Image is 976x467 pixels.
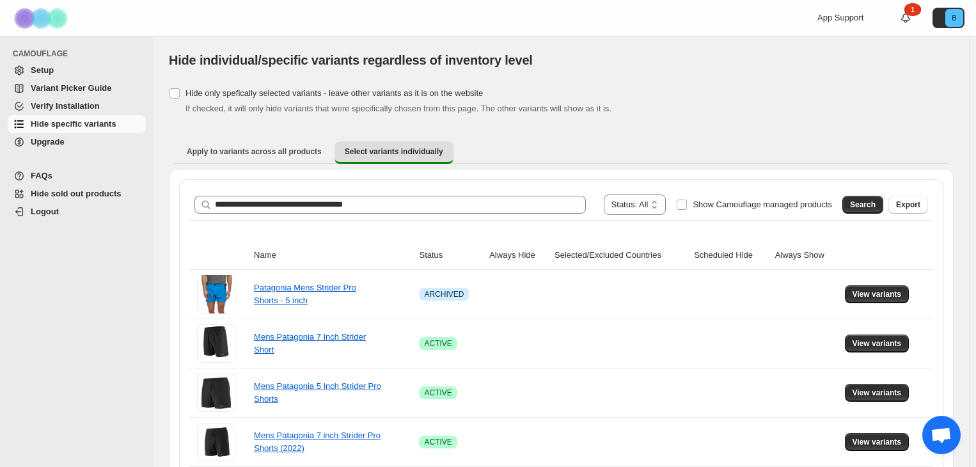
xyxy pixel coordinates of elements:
span: Apply to variants across all products [187,146,322,157]
span: Avatar with initials B [945,9,963,27]
a: Verify Installation [8,97,146,115]
span: App Support [817,13,863,22]
a: Upgrade [8,133,146,151]
span: Search [850,200,876,210]
span: Logout [31,207,59,216]
span: Upgrade [31,137,65,146]
button: Avatar with initials B [933,8,964,28]
span: Select variants individually [345,146,443,157]
a: Mens Patagonia 5 Inch Strider Pro Shorts [254,381,381,404]
span: Hide only spefically selected variants - leave other variants as it is on the website [185,88,483,98]
span: View variants [853,289,902,299]
a: Variant Picker Guide [8,79,146,97]
img: Mens Patagonia 5 Inch Strider Pro Shorts [197,374,235,412]
div: Open chat [922,416,961,454]
button: Export [888,196,928,214]
th: Name [250,241,415,270]
a: Patagonia Mens Strider Pro Shorts - 5 inch [254,283,356,305]
th: Always Hide [485,241,551,270]
img: Mens Patagonia 7 inch Strider Pro Shorts (2022) [197,423,235,461]
span: Setup [31,65,54,75]
span: ARCHIVED [424,289,464,299]
span: Verify Installation [31,101,100,111]
button: View variants [845,285,909,303]
span: ACTIVE [424,437,452,447]
button: View variants [845,384,909,402]
button: Apply to variants across all products [177,141,332,162]
span: Variant Picker Guide [31,83,111,93]
span: FAQs [31,171,52,180]
img: Patagonia Mens Strider Pro Shorts - 5 inch [197,275,235,313]
img: Mens Patagonia 7 Inch Strider Short [197,324,235,363]
text: B [952,14,956,22]
span: Hide specific variants [31,119,116,129]
a: Mens Patagonia 7 inch Strider Pro Shorts (2022) [254,431,381,453]
a: 1 [899,12,912,24]
a: Setup [8,61,146,79]
th: Selected/Excluded Countries [551,241,690,270]
span: View variants [853,388,902,398]
span: Show Camouflage managed products [693,200,832,209]
th: Scheduled Hide [690,241,771,270]
a: Hide specific variants [8,115,146,133]
img: Camouflage [10,1,74,36]
span: ACTIVE [424,338,452,349]
a: Logout [8,203,146,221]
th: Always Show [771,241,841,270]
span: ACTIVE [424,388,452,398]
div: 1 [904,3,921,16]
button: View variants [845,433,909,451]
a: FAQs [8,167,146,185]
a: Hide sold out products [8,185,146,203]
span: Export [896,200,920,210]
span: If checked, it will only hide variants that were specifically chosen from this page. The other va... [185,104,611,113]
span: View variants [853,338,902,349]
span: View variants [853,437,902,447]
span: Hide sold out products [31,189,122,198]
a: Mens Patagonia 7 Inch Strider Short [254,332,366,354]
span: CAMOUFLAGE [13,49,147,59]
button: View variants [845,335,909,352]
span: Hide individual/specific variants regardless of inventory level [169,53,533,67]
button: Select variants individually [335,141,453,164]
th: Status [415,241,485,270]
button: Search [842,196,883,214]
